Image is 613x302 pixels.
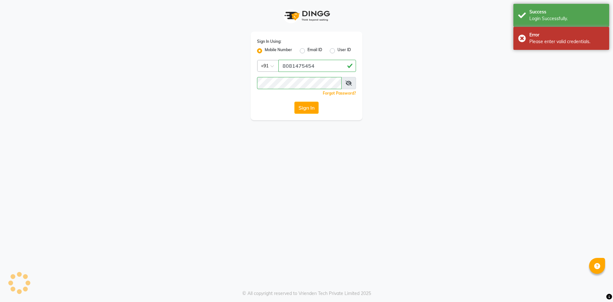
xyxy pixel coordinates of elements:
[294,102,319,114] button: Sign In
[337,47,351,55] label: User ID
[265,47,292,55] label: Mobile Number
[529,15,604,22] div: Login Successfully.
[529,9,604,15] div: Success
[257,39,281,44] label: Sign In Using:
[586,276,607,296] iframe: chat widget
[529,32,604,38] div: Error
[529,38,604,45] div: Please enter valid credentials.
[281,6,332,25] img: logo1.svg
[323,91,356,96] a: Forgot Password?
[257,77,342,89] input: Username
[307,47,322,55] label: Email ID
[278,60,356,72] input: Username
